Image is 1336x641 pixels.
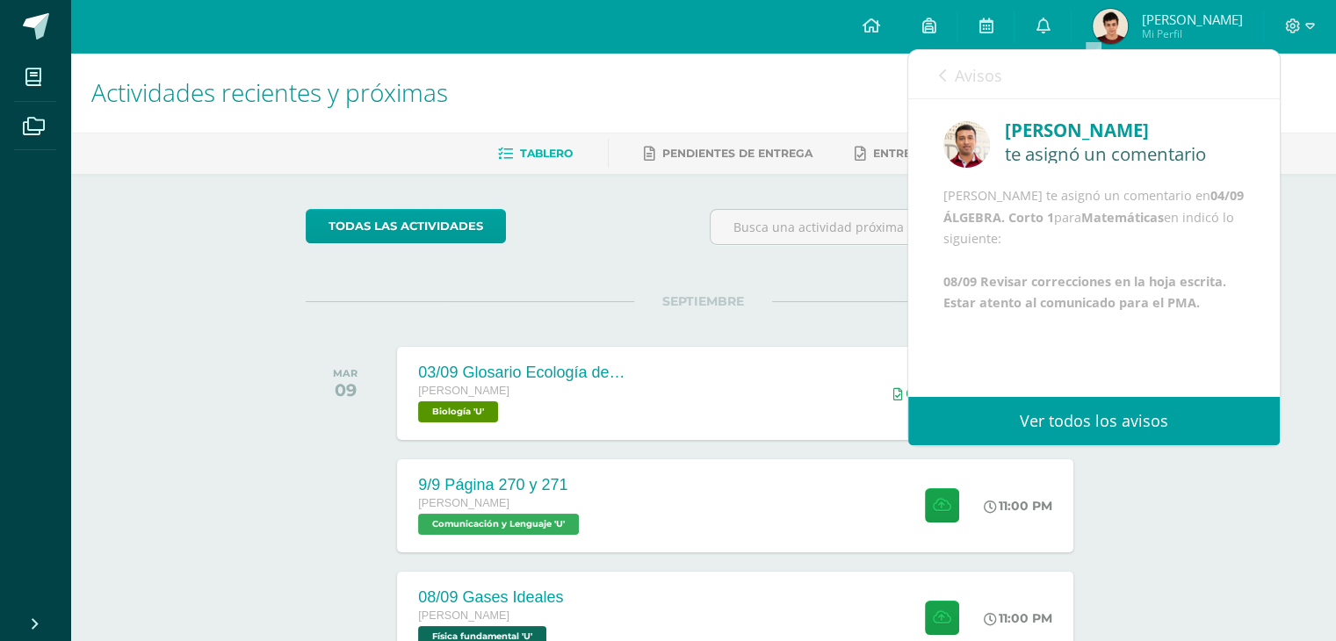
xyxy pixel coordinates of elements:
[333,367,357,379] div: MAR
[943,185,1245,314] div: [PERSON_NAME] te asignó un comentario en para en indicó lo siguiente:
[418,609,509,622] span: [PERSON_NAME]
[634,293,772,309] span: SEPTIEMBRE
[418,385,509,397] span: [PERSON_NAME]
[91,76,448,109] span: Actividades recientes y próximas
[644,140,812,168] a: Pendientes de entrega
[306,209,506,243] a: todas las Actividades
[1005,117,1245,144] div: [PERSON_NAME]
[955,65,1002,86] span: Avisos
[943,273,1226,311] b: 08/09 Revisar correcciones en la hoja escrita. Estar atento al comunicado para el PMA.
[984,610,1052,626] div: 11:00 PM
[711,210,1100,244] input: Busca una actividad próxima aquí...
[1141,11,1242,28] span: [PERSON_NAME]
[418,497,509,509] span: [PERSON_NAME]
[418,364,629,382] div: 03/09 Glosario Ecología de las comunidades
[418,514,579,535] span: Comunicación y Lenguaje 'U'
[1141,26,1242,41] span: Mi Perfil
[984,498,1052,514] div: 11:00 PM
[498,140,573,168] a: Tablero
[520,147,573,160] span: Tablero
[908,397,1280,445] a: Ver todos los avisos
[873,147,951,160] span: Entregadas
[943,121,990,168] img: 8967023db232ea363fa53c906190b046.png
[1005,144,1245,163] div: te asignó un comentario
[418,588,563,607] div: 08/09 Gases Ideales
[333,379,357,400] div: 09
[906,386,913,400] span: 6
[855,140,951,168] a: Entregadas
[943,187,1244,225] b: 04/09 ÁLGEBRA. Corto 1
[418,401,498,422] span: Biología 'U'
[662,147,812,160] span: Pendientes de entrega
[1081,209,1164,226] b: Matemáticas
[1093,9,1128,44] img: d0e44063d19e54253f2068ba2aa0c258.png
[892,386,913,400] div: Archivos entregados
[418,476,583,494] div: 9/9 Página 270 y 271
